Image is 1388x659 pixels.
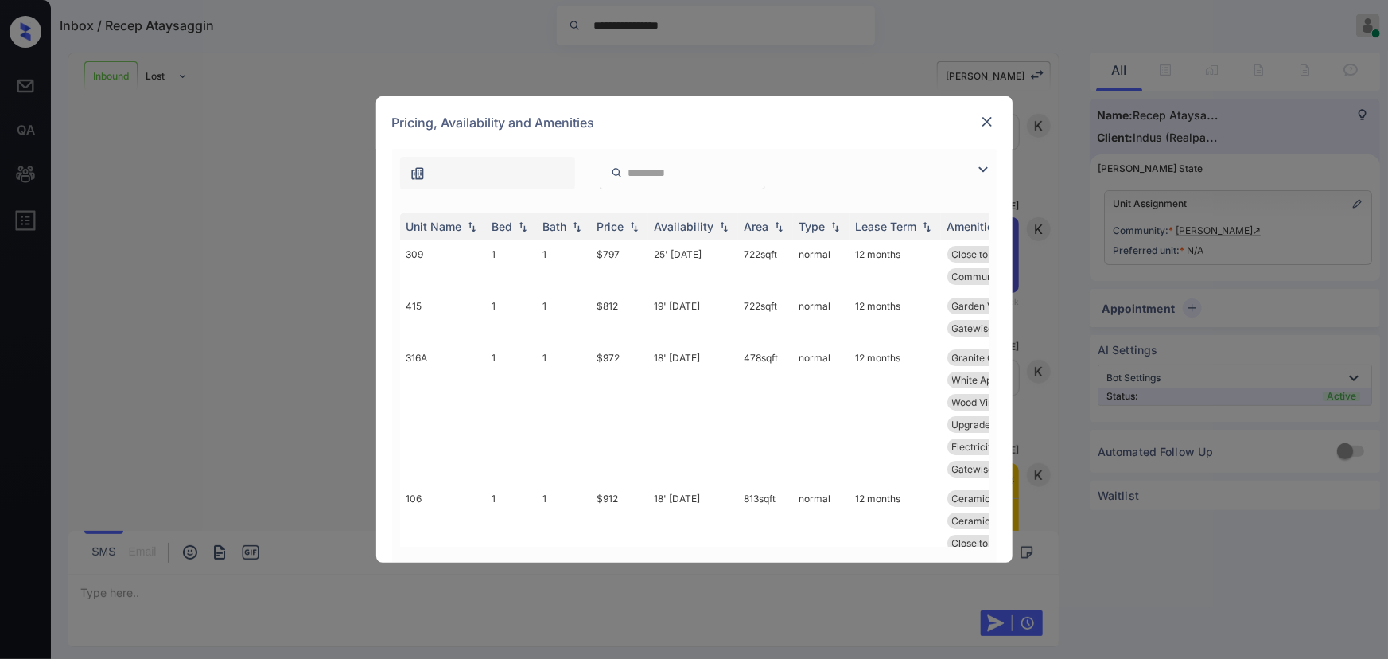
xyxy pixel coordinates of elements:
span: Close to [PERSON_NAME]... [952,537,1075,549]
td: 12 months [850,291,941,343]
div: Availability [655,220,714,233]
td: normal [793,484,850,580]
td: normal [793,240,850,291]
img: sorting [716,221,732,232]
td: $912 [591,484,648,580]
span: Ceramic Tile Ha... [952,515,1032,527]
img: close [979,114,995,130]
td: normal [793,291,850,343]
img: sorting [919,221,935,232]
img: icon-zuma [974,160,993,179]
div: Bath [543,220,567,233]
td: 1 [537,484,591,580]
span: Upgraded Cabine... [952,419,1038,431]
td: normal [793,343,850,484]
span: Close to [PERSON_NAME]... [952,248,1075,260]
td: 19' [DATE] [648,291,738,343]
img: sorting [464,221,480,232]
td: 722 sqft [738,240,793,291]
img: sorting [626,221,642,232]
td: 12 months [850,484,941,580]
span: Electricity Inc... [952,441,1021,453]
td: 1 [486,484,537,580]
td: 1 [537,291,591,343]
td: $812 [591,291,648,343]
td: 813 sqft [738,484,793,580]
div: Lease Term [856,220,917,233]
td: 18' [DATE] [648,484,738,580]
div: Price [597,220,624,233]
span: White Appliance... [952,374,1032,386]
td: $797 [591,240,648,291]
td: 106 [400,484,486,580]
td: 12 months [850,343,941,484]
td: 1 [486,291,537,343]
img: sorting [515,221,531,232]
img: icon-zuma [611,166,623,180]
div: Amenities [947,220,1001,233]
div: Pricing, Availability and Amenities [376,96,1013,149]
td: 1 [537,240,591,291]
td: 1 [486,343,537,484]
td: 478 sqft [738,343,793,484]
span: Granite Counter... [952,352,1031,364]
td: 25' [DATE] [648,240,738,291]
img: sorting [827,221,843,232]
td: 1 [486,240,537,291]
td: $972 [591,343,648,484]
span: Ceramic Tile Be... [952,493,1032,505]
div: Bed [492,220,513,233]
span: Garden View [952,300,1010,312]
td: 415 [400,291,486,343]
span: Community Fee [952,271,1024,283]
td: 18' [DATE] [648,343,738,484]
img: sorting [771,221,787,232]
div: Type [799,220,826,233]
td: 316A [400,343,486,484]
span: Gatewise [952,463,994,475]
td: 722 sqft [738,291,793,343]
td: 309 [400,240,486,291]
img: icon-zuma [410,166,426,181]
span: Wood Vinyl Bath... [952,396,1032,408]
span: Gatewise [952,322,994,334]
td: 12 months [850,240,941,291]
td: 1 [537,343,591,484]
div: Area [745,220,769,233]
img: sorting [569,221,585,232]
div: Unit Name [406,220,462,233]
